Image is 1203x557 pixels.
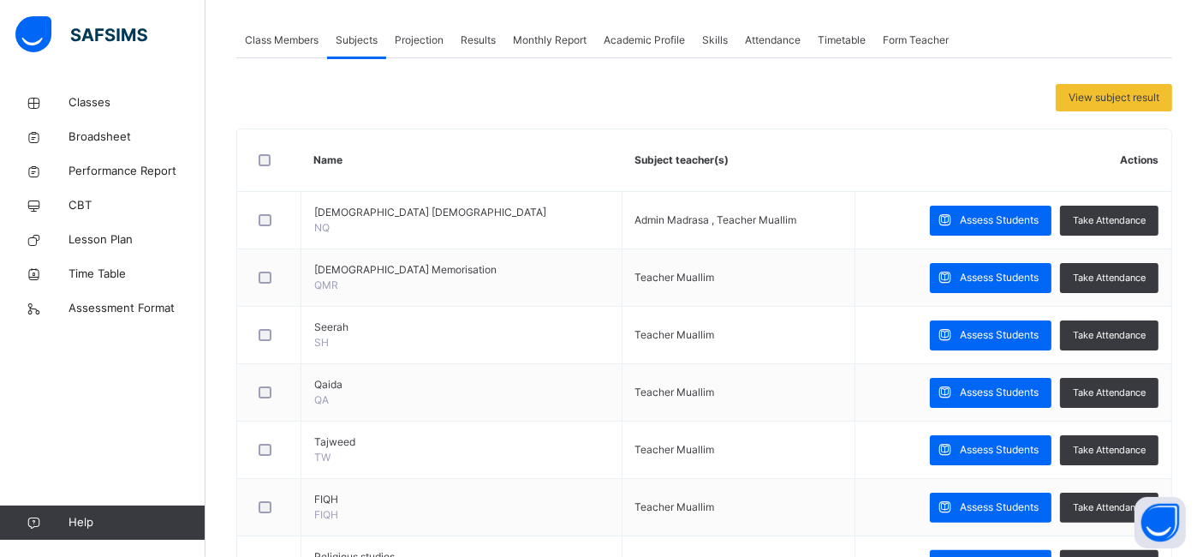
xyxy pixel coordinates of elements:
span: [DEMOGRAPHIC_DATA] [DEMOGRAPHIC_DATA] [314,205,609,220]
span: Teacher Muallim [635,443,715,456]
span: Qaida [314,377,609,392]
span: FIQH [314,508,338,521]
span: TW [314,451,331,464]
span: Take Attendance [1073,443,1146,458]
span: Assess Students [960,500,1039,515]
span: Performance Report [68,163,205,180]
span: Broadsheet [68,129,205,146]
span: Form Teacher [883,33,949,48]
span: Teacher Muallim [635,386,715,398]
span: Help [68,514,205,531]
span: Assess Students [960,270,1039,285]
span: Assess Students [960,442,1039,458]
span: Take Attendance [1073,213,1146,228]
span: SH [314,336,329,349]
span: Take Attendance [1073,328,1146,343]
span: QA [314,393,329,406]
span: Assess Students [960,327,1039,343]
span: Teacher Muallim [635,500,715,513]
span: Teacher Muallim [635,328,715,341]
span: Admin Madrasa , Teacher Muallim [635,213,797,226]
span: Seerah [314,320,609,335]
span: Assess Students [960,385,1039,400]
span: Tajweed [314,434,609,450]
span: Class Members [245,33,319,48]
button: Open asap [1135,497,1186,548]
span: NQ [314,221,330,234]
span: FIQH [314,492,609,507]
span: QMR [314,278,338,291]
span: Skills [702,33,728,48]
span: Classes [68,94,205,111]
span: Take Attendance [1073,271,1146,285]
span: Timetable [818,33,866,48]
span: Assessment Format [68,300,205,317]
span: Projection [395,33,444,48]
span: CBT [68,197,205,214]
img: safsims [15,16,147,52]
th: Name [301,129,622,192]
span: Subjects [336,33,378,48]
span: View subject result [1069,90,1159,105]
span: Teacher Muallim [635,271,715,284]
span: Assess Students [960,213,1039,228]
span: Attendance [745,33,801,48]
span: Academic Profile [604,33,685,48]
th: Subject teacher(s) [622,129,855,192]
span: Take Attendance [1073,386,1146,400]
th: Actions [855,129,1171,192]
span: Take Attendance [1073,500,1146,515]
span: Time Table [68,266,205,283]
span: Results [461,33,496,48]
span: [DEMOGRAPHIC_DATA] Memorisation [314,262,609,278]
span: Monthly Report [513,33,587,48]
span: Lesson Plan [68,231,205,249]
